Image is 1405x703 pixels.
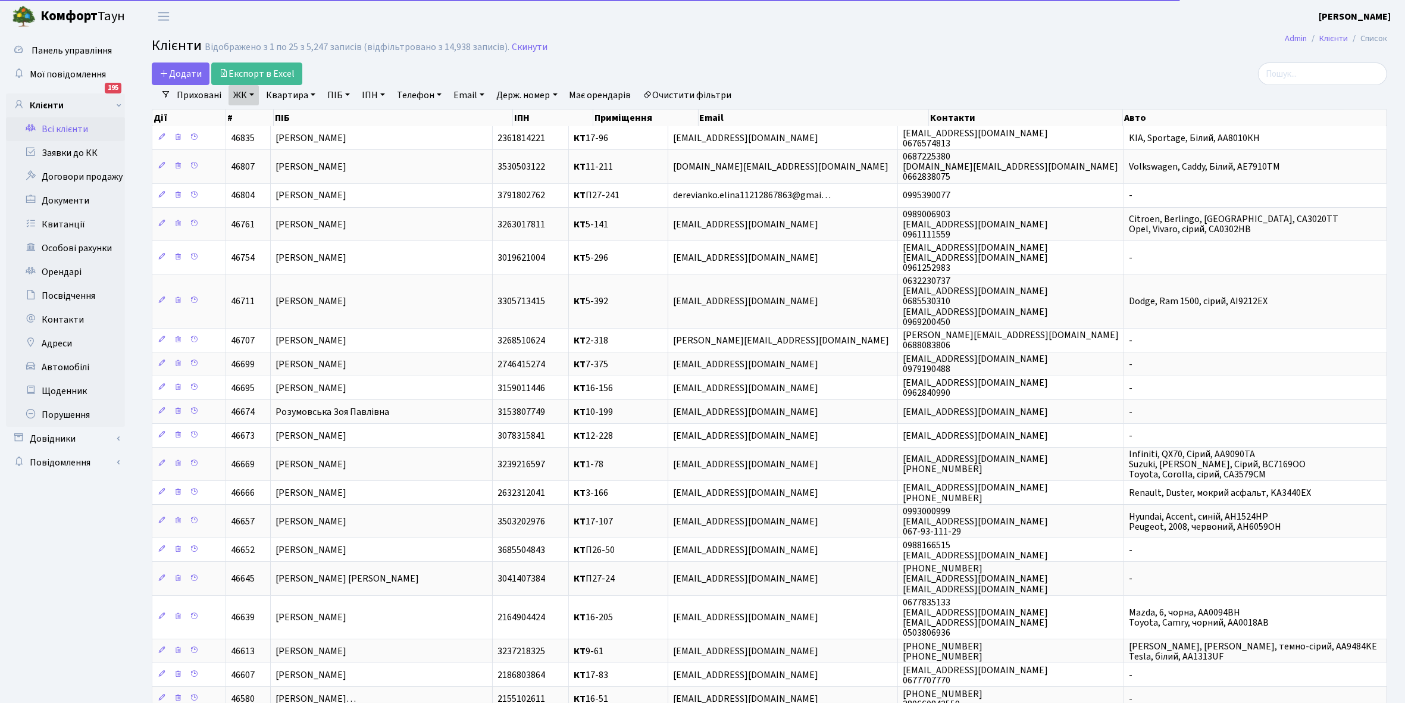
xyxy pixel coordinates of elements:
[231,132,255,145] span: 46835
[497,382,545,395] span: 3159011446
[276,458,346,471] span: [PERSON_NAME]
[1129,405,1132,418] span: -
[231,382,255,395] span: 46695
[574,405,613,418] span: 10-199
[565,85,636,105] a: Має орендарів
[574,251,586,264] b: КТ
[673,160,888,173] span: [DOMAIN_NAME][EMAIL_ADDRESS][DOMAIN_NAME]
[699,110,930,126] th: Email
[574,543,586,557] b: КТ
[497,668,545,682] span: 2186803864
[1129,213,1338,236] span: Citroen, Berlingo, [GEOGRAPHIC_DATA], CA3020TT Opel, Vivaro, сірий, CA0302HB
[574,382,613,395] span: 16-156
[152,110,226,126] th: Дії
[574,132,586,145] b: КТ
[903,562,1048,595] span: [PHONE_NUMBER] [EMAIL_ADDRESS][DOMAIN_NAME] [EMAIL_ADDRESS][DOMAIN_NAME]
[903,452,1048,476] span: [EMAIL_ADDRESS][DOMAIN_NAME] [PHONE_NUMBER]
[1129,382,1132,395] span: -
[229,85,259,105] a: ЖК
[929,110,1123,126] th: Контакти
[903,208,1048,241] span: 0989006903 [EMAIL_ADDRESS][DOMAIN_NAME] 0961111559
[1285,32,1307,45] a: Admin
[497,486,545,499] span: 2632312041
[903,329,1119,352] span: [PERSON_NAME][EMAIL_ADDRESS][DOMAIN_NAME] 0688083806
[574,189,586,202] b: КТ
[231,358,255,371] span: 46699
[903,539,1048,562] span: 0988166515 [EMAIL_ADDRESS][DOMAIN_NAME]
[1129,668,1132,682] span: -
[205,42,509,53] div: Відображено з 1 по 25 з 5,247 записів (відфільтровано з 14,938 записів).
[1129,510,1281,533] span: Hyundai, Accent, синій, AH1524HP Peugeot, 2008, червоний, AH6059OH
[231,515,255,528] span: 46657
[574,405,586,418] b: КТ
[673,458,818,471] span: [EMAIL_ADDRESS][DOMAIN_NAME]
[574,218,586,231] b: КТ
[276,668,346,682] span: [PERSON_NAME]
[449,85,489,105] a: Email
[231,458,255,471] span: 46669
[903,596,1048,639] span: 0677835133 [EMAIL_ADDRESS][DOMAIN_NAME] [EMAIL_ADDRESS][DOMAIN_NAME] 0503806936
[6,39,125,63] a: Панель управління
[231,251,255,264] span: 46754
[639,85,737,105] a: Очистити фільтри
[574,358,608,371] span: 7-375
[152,63,209,85] a: Додати
[574,429,613,442] span: 12-228
[1129,358,1132,371] span: -
[6,284,125,308] a: Посвідчення
[1129,448,1306,481] span: Infiniti, QX70, Сірий, АА9090ТА Suzuki, [PERSON_NAME], Сірий, ВС7169ОО Toyota, Corolla, сірий, CA...
[497,645,545,658] span: 3237218325
[1129,132,1260,145] span: KIA, Sportage, Білий, АА8010КН
[276,218,346,231] span: [PERSON_NAME]
[1129,160,1280,173] span: Volkswagen, Caddy, Білий, AE7910TM
[6,379,125,403] a: Щоденник
[1267,26,1405,51] nav: breadcrumb
[497,458,545,471] span: 3239216597
[6,93,125,117] a: Клієнти
[1129,486,1311,499] span: Renault, Duster, мокрий асфальт, KA3440EX
[231,405,255,418] span: 46674
[231,334,255,347] span: 46707
[497,218,545,231] span: 3263017811
[497,295,545,308] span: 3305713415
[30,68,106,81] span: Мої повідомлення
[903,241,1048,274] span: [EMAIL_ADDRESS][DOMAIN_NAME] [EMAIL_ADDRESS][DOMAIN_NAME] 0961252983
[276,189,346,202] span: [PERSON_NAME]
[1129,334,1132,347] span: -
[673,132,818,145] span: [EMAIL_ADDRESS][DOMAIN_NAME]
[231,160,255,173] span: 46807
[574,458,586,471] b: КТ
[276,295,346,308] span: [PERSON_NAME]
[497,251,545,264] span: 3019621004
[673,251,818,264] span: [EMAIL_ADDRESS][DOMAIN_NAME]
[276,486,346,499] span: [PERSON_NAME]
[513,110,593,126] th: ІПН
[512,42,547,53] a: Скинути
[497,358,545,371] span: 2746415274
[6,403,125,427] a: Порушення
[574,132,608,145] span: 17-96
[574,645,603,658] span: 9-61
[1319,10,1391,23] b: [PERSON_NAME]
[172,85,226,105] a: Приховані
[276,334,346,347] span: [PERSON_NAME]
[231,429,255,442] span: 46673
[6,308,125,332] a: Контакти
[673,382,818,395] span: [EMAIL_ADDRESS][DOMAIN_NAME]
[574,543,615,557] span: П26-50
[6,213,125,236] a: Квитанції
[574,358,586,371] b: КТ
[6,355,125,379] a: Автомобілі
[211,63,302,85] a: Експорт в Excel
[276,573,419,586] span: [PERSON_NAME] [PERSON_NAME]
[574,573,615,586] span: П27-24
[6,189,125,213] a: Документи
[231,295,255,308] span: 46711
[276,160,346,173] span: [PERSON_NAME]
[276,543,346,557] span: [PERSON_NAME]
[903,127,1048,150] span: [EMAIL_ADDRESS][DOMAIN_NAME] 0676574813
[673,668,818,682] span: [EMAIL_ADDRESS][DOMAIN_NAME]
[574,218,608,231] span: 5-141
[497,132,545,145] span: 2361814221
[497,573,545,586] span: 3041407384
